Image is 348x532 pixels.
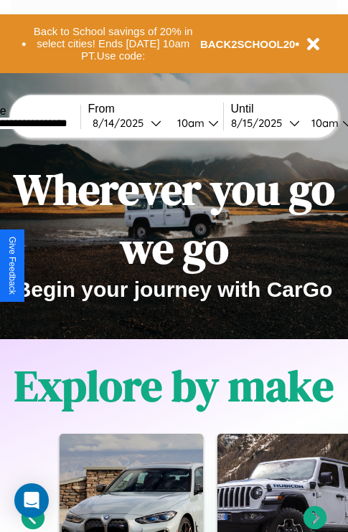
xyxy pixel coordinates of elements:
div: 8 / 15 / 2025 [231,116,289,130]
button: 8/14/2025 [88,115,166,130]
div: 10am [170,116,208,130]
div: Open Intercom Messenger [14,483,49,518]
button: 10am [166,115,223,130]
label: From [88,103,223,115]
div: 8 / 14 / 2025 [93,116,151,130]
button: Back to School savings of 20% in select cities! Ends [DATE] 10am PT.Use code: [27,22,200,66]
div: Give Feedback [7,237,17,295]
div: 10am [304,116,342,130]
h1: Explore by make [14,356,334,415]
b: BACK2SCHOOL20 [200,38,296,50]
